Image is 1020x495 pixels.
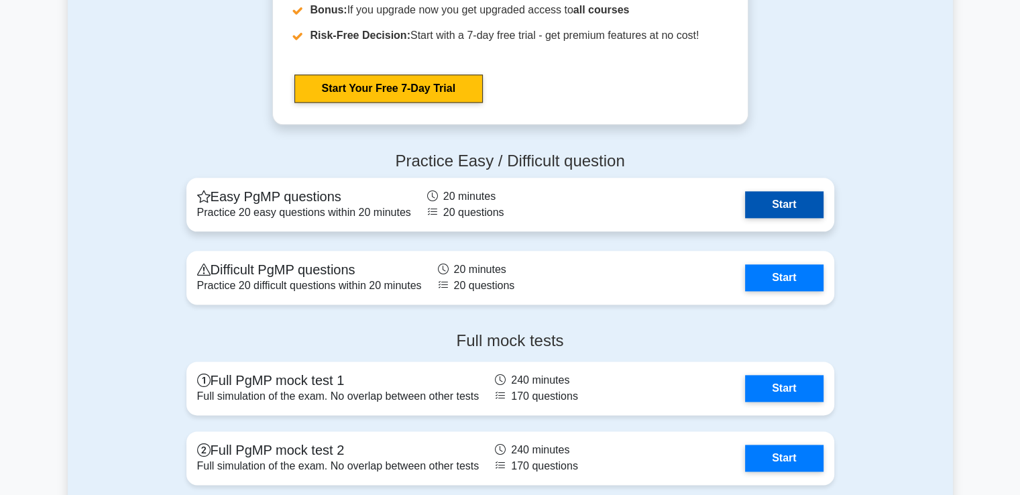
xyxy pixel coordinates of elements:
[745,264,823,291] a: Start
[745,191,823,218] a: Start
[186,152,834,171] h4: Practice Easy / Difficult question
[745,375,823,402] a: Start
[186,331,834,351] h4: Full mock tests
[294,74,483,103] a: Start Your Free 7-Day Trial
[745,445,823,472] a: Start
